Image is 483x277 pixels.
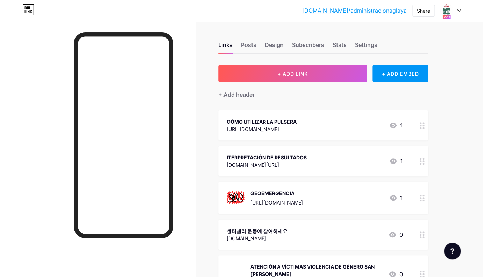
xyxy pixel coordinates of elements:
[227,118,297,125] div: CÓMO UTILIZAR LA PULSERA
[227,154,307,161] div: ITERPRETACIÓN DE RESULTADOS
[265,41,284,53] div: Design
[333,41,347,53] div: Stats
[389,157,403,165] div: 1
[227,125,297,133] div: [URL][DOMAIN_NAME]
[250,199,303,206] div: [URL][DOMAIN_NAME]
[218,90,255,99] div: + Add header
[227,189,245,207] img: GEOEMERGENCIA
[355,41,377,53] div: Settings
[227,235,287,242] div: [DOMAIN_NAME]
[372,65,428,82] div: + ADD EMBED
[389,194,403,202] div: 1
[440,4,453,17] img: administracionaglaya
[218,41,233,53] div: Links
[388,230,403,239] div: 0
[250,189,303,197] div: GEOEMERGENCIA
[241,41,256,53] div: Posts
[417,7,430,14] div: Share
[292,41,324,53] div: Subscribers
[218,65,367,82] button: + ADD LINK
[389,121,403,130] div: 1
[227,161,307,168] div: [DOMAIN_NAME][URL]
[302,6,407,15] a: [DOMAIN_NAME]/administracionaglaya
[277,71,307,77] span: + ADD LINK
[227,227,287,235] div: 센티넬라 운동에 참여하세요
